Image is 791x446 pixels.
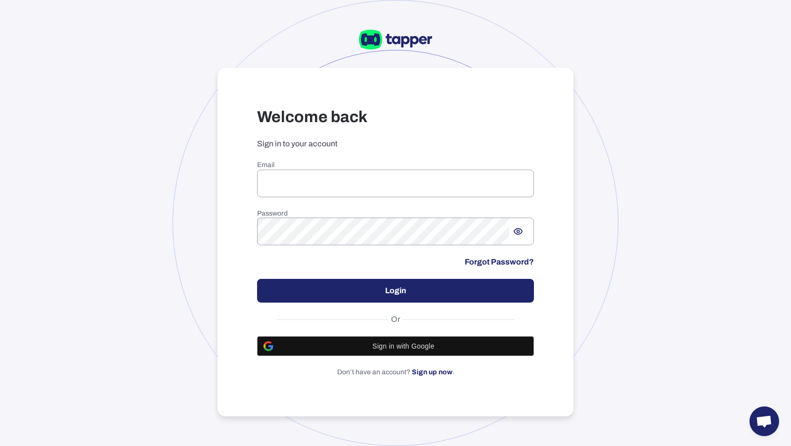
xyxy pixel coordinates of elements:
span: Sign in with Google [279,342,527,350]
button: Show password [509,223,527,240]
p: Don’t have an account? . [257,368,534,377]
span: Or [389,314,403,324]
a: Forgot Password? [465,257,534,267]
button: Login [257,279,534,303]
h3: Welcome back [257,107,534,127]
p: Sign in to your account [257,139,534,149]
button: Sign in with Google [257,336,534,356]
div: Open chat [749,406,779,436]
h6: Email [257,161,534,170]
h6: Password [257,209,534,218]
a: Sign up now [412,368,452,376]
